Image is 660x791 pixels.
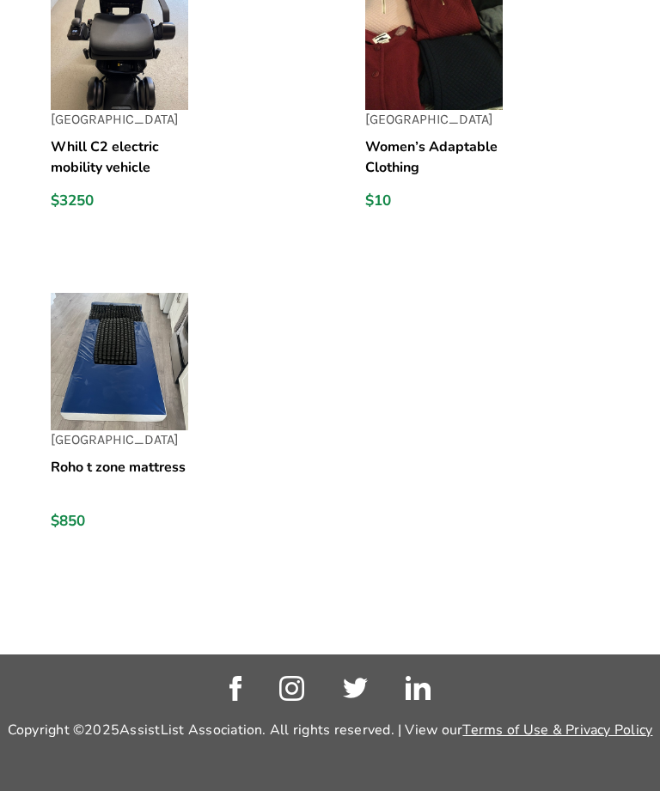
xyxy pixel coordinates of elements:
p: [GEOGRAPHIC_DATA] [51,110,188,130]
div: $3250 [51,192,188,210]
h5: Whill C2 electric mobility vehicle [51,137,188,178]
p: [GEOGRAPHIC_DATA] [51,430,188,450]
img: twitter_link [343,678,368,698]
a: listing[GEOGRAPHIC_DATA]Roho t zone mattress$850 [51,293,339,558]
img: instagram_link [279,676,304,701]
h5: Roho t zone mattress [51,457,188,498]
p: [GEOGRAPHIC_DATA] [365,110,503,130]
h5: Women’s Adaptable Clothing [365,137,503,178]
img: facebook_link [229,676,241,701]
img: listing [51,293,188,430]
div: $10 [365,192,503,210]
img: linkedin_link [406,676,431,700]
a: Terms of Use & Privacy Policy [462,721,652,739]
div: $850 [51,512,188,531]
